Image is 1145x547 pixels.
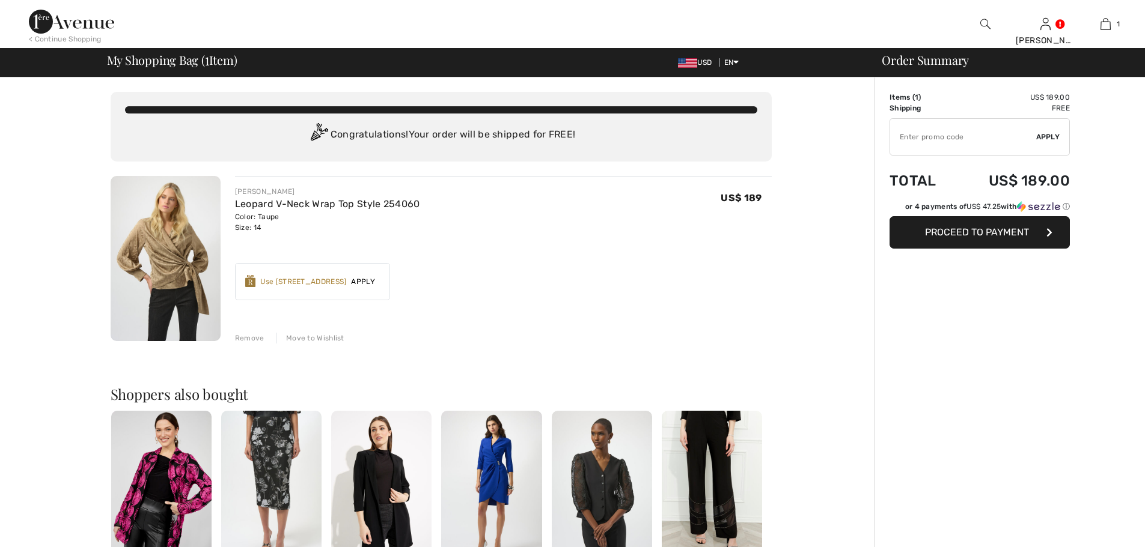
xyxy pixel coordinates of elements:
div: < Continue Shopping [29,34,102,44]
span: 1 [1117,19,1120,29]
span: 1 [915,93,918,101]
span: US$ 47.25 [966,202,1001,211]
div: Order Summary [867,54,1138,66]
span: 1 [205,51,209,67]
img: US Dollar [678,58,697,68]
img: Sezzle [1017,201,1060,212]
span: My Shopping Bag ( Item) [107,54,237,66]
div: Remove [235,333,264,343]
span: EN [724,58,739,67]
img: Reward-Logo.svg [245,275,256,287]
div: Use [STREET_ADDRESS] [260,276,346,287]
td: Items ( ) [890,92,955,103]
div: or 4 payments ofUS$ 47.25withSezzle Click to learn more about Sezzle [890,201,1070,216]
td: Total [890,160,955,201]
span: US$ 189 [721,192,762,204]
td: US$ 189.00 [955,160,1070,201]
span: USD [678,58,716,67]
td: Free [955,103,1070,113]
a: Sign In [1040,18,1051,29]
td: US$ 189.00 [955,92,1070,103]
button: Proceed to Payment [890,216,1070,249]
span: Apply [346,276,380,287]
img: My Info [1040,17,1051,31]
td: Shipping [890,103,955,113]
img: My Bag [1101,17,1111,31]
img: Leopard V-Neck Wrap Top Style 254060 [111,176,221,341]
div: [PERSON_NAME] [235,186,420,197]
img: Congratulation2.svg [307,123,331,147]
img: search the website [980,17,991,31]
h2: Shoppers also bought [111,387,772,401]
div: or 4 payments of with [905,201,1070,212]
span: Apply [1036,131,1060,142]
div: [PERSON_NAME] [1016,34,1075,47]
div: Color: Taupe Size: 14 [235,211,420,233]
span: Proceed to Payment [925,226,1029,238]
div: Congratulations! Your order will be shipped for FREE! [125,123,757,147]
div: Move to Wishlist [276,333,344,343]
a: Leopard V-Neck Wrap Top Style 254060 [235,198,420,210]
a: 1 [1076,17,1135,31]
img: 1ère Avenue [29,10,114,34]
input: Promo code [890,119,1036,155]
